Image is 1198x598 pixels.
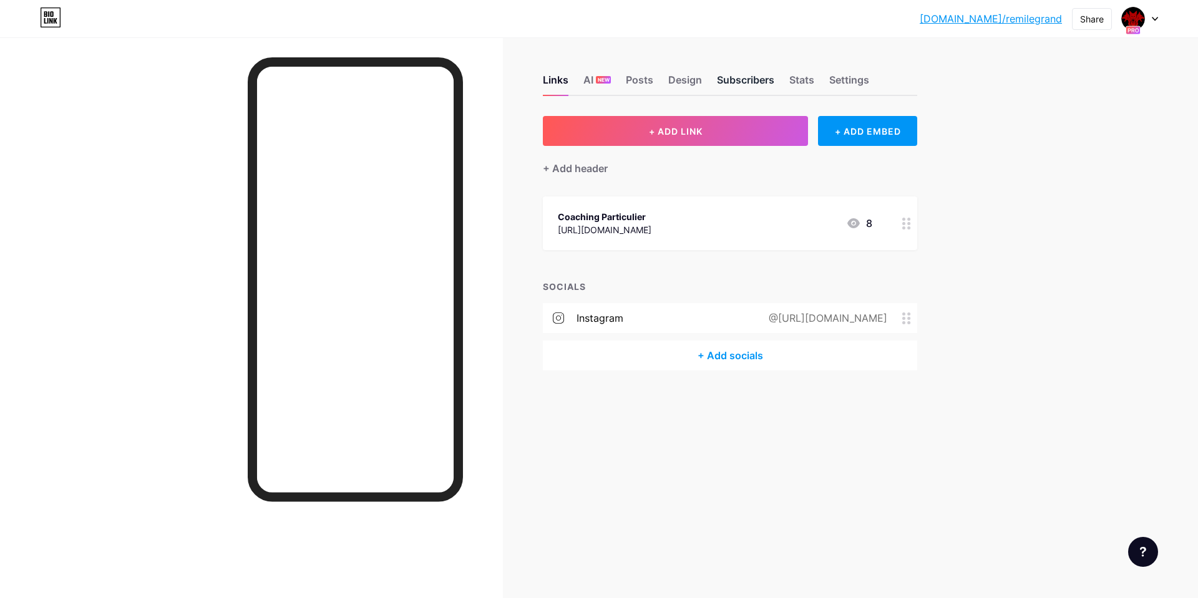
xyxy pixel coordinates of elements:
div: Links [543,72,568,95]
div: SOCIALS [543,280,917,293]
div: Posts [626,72,653,95]
div: Design [668,72,702,95]
div: instagram [577,311,623,326]
div: @[URL][DOMAIN_NAME] [749,311,902,326]
span: NEW [598,76,610,84]
div: [URL][DOMAIN_NAME] [558,223,651,236]
div: Share [1080,12,1104,26]
div: Subscribers [717,72,774,95]
button: + ADD LINK [543,116,808,146]
div: + Add socials [543,340,917,370]
div: Coaching Particulier [558,210,651,223]
a: [DOMAIN_NAME]/remilegrand [920,11,1062,26]
div: + ADD EMBED [818,116,917,146]
div: 8 [846,216,872,231]
div: Settings [829,72,869,95]
div: AI [583,72,611,95]
div: + Add header [543,161,608,176]
span: + ADD LINK [649,126,703,137]
img: remilegrand [1121,7,1145,31]
div: Stats [789,72,814,95]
